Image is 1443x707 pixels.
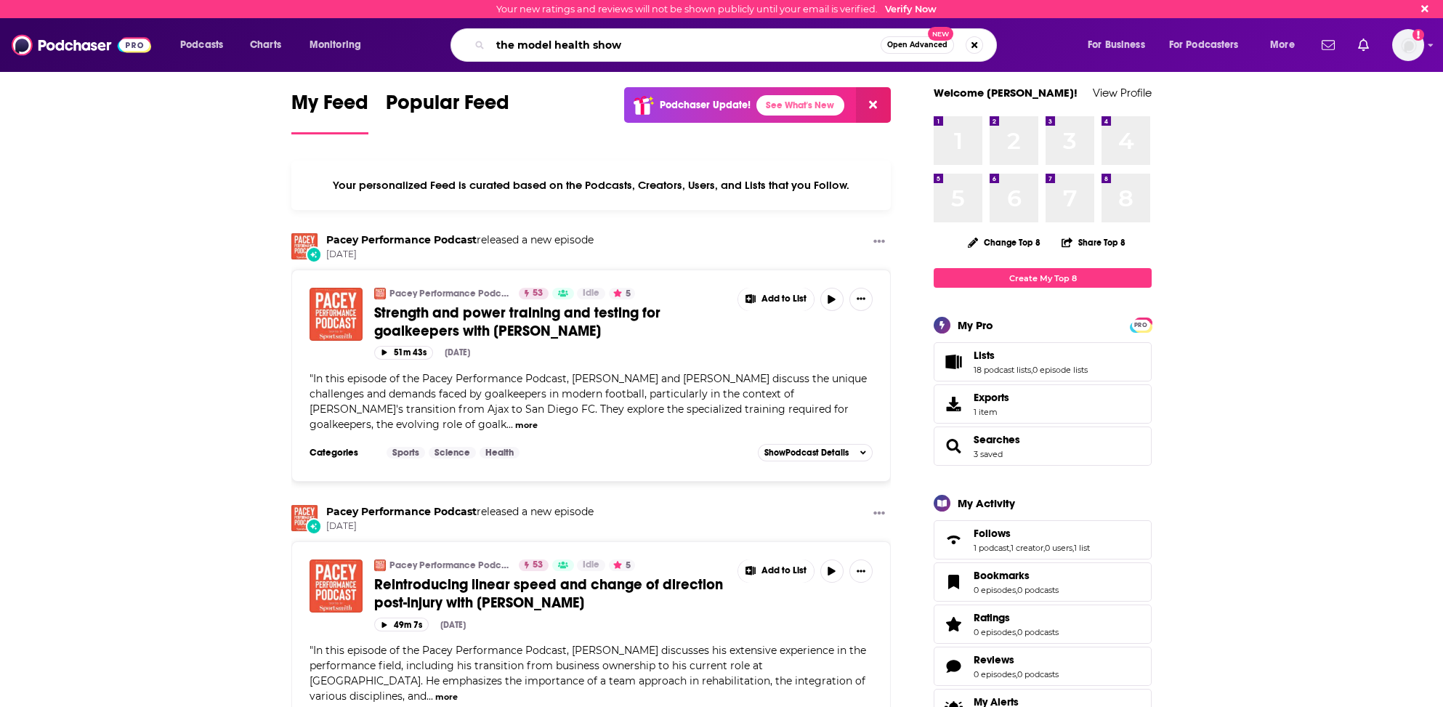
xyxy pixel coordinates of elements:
button: Show More Button [738,559,814,583]
a: Searches [974,433,1020,446]
span: New [928,27,954,41]
span: Bookmarks [934,562,1152,602]
a: Searches [939,436,968,456]
button: open menu [299,33,380,57]
span: More [1270,35,1295,55]
span: Lists [974,349,995,362]
span: 53 [533,558,543,573]
a: See What's New [756,95,844,116]
div: Search podcasts, credits, & more... [464,28,1011,62]
button: Show More Button [849,288,873,311]
a: 1 podcast [974,543,1009,553]
a: Popular Feed [386,90,509,134]
a: 0 podcasts [1017,669,1059,679]
span: [DATE] [326,520,594,533]
span: Show Podcast Details [764,448,849,458]
button: open menu [1078,33,1163,57]
a: Ratings [939,614,968,634]
a: 3 saved [974,449,1003,459]
a: 0 episodes [974,627,1016,637]
button: Show More Button [868,233,891,251]
a: Follows [974,527,1090,540]
a: 0 users [1045,543,1072,553]
span: In this episode of the Pacey Performance Podcast, [PERSON_NAME] and [PERSON_NAME] discuss the uni... [310,372,867,431]
a: Science [429,447,476,458]
a: 53 [519,559,549,571]
span: Exports [939,394,968,414]
button: open menu [170,33,242,57]
span: Charts [250,35,281,55]
img: Pacey Performance Podcast [374,559,386,571]
a: Ratings [974,611,1059,624]
span: Logged in as BretAita [1392,29,1424,61]
a: Reviews [939,656,968,676]
a: 0 podcasts [1017,627,1059,637]
button: ShowPodcast Details [758,444,873,461]
span: , [1072,543,1074,553]
button: more [515,419,538,432]
span: Reintroducing linear speed and change of direction post-injury with [PERSON_NAME] [374,575,723,612]
span: Searches [934,427,1152,466]
h3: released a new episode [326,505,594,519]
a: Pacey Performance Podcast [326,233,477,246]
img: User Profile [1392,29,1424,61]
button: Show profile menu [1392,29,1424,61]
a: 0 episodes [974,585,1016,595]
div: [DATE] [440,620,466,630]
img: Pacey Performance Podcast [291,505,318,531]
a: 0 episodes [974,669,1016,679]
a: Reintroducing linear speed and change of direction post-injury with Loren Landow [310,559,363,613]
span: Podcasts [180,35,223,55]
a: Welcome [PERSON_NAME]! [934,86,1078,100]
button: Show More Button [849,559,873,583]
a: Pacey Performance Podcast [389,288,509,299]
h3: released a new episode [326,233,594,247]
div: New Episode [306,518,322,534]
a: Sports [387,447,425,458]
span: , [1043,543,1045,553]
button: 51m 43s [374,346,433,360]
span: 53 [533,286,543,301]
a: Pacey Performance Podcast [326,505,477,518]
span: ... [506,418,513,431]
span: Ratings [974,611,1010,624]
a: 18 podcast lists [974,365,1031,375]
a: Lists [974,349,1088,362]
span: Add to List [761,294,807,304]
a: 1 list [1074,543,1090,553]
button: Change Top 8 [959,233,1049,251]
a: Health [480,447,520,458]
span: , [1009,543,1011,553]
span: For Podcasters [1169,35,1239,55]
a: Verify Now [885,4,937,15]
a: Pacey Performance Podcast [291,233,318,259]
a: Pacey Performance Podcast [389,559,509,571]
span: Lists [934,342,1152,381]
span: Popular Feed [386,90,509,124]
button: open menu [1260,33,1313,57]
span: , [1031,365,1032,375]
img: Strength and power training and testing for goalkeepers with Yoeri Pegel [310,288,363,341]
span: For Business [1088,35,1145,55]
span: Strength and power training and testing for goalkeepers with [PERSON_NAME] [374,304,660,340]
span: Open Advanced [887,41,947,49]
span: 1 item [974,407,1009,417]
button: Open AdvancedNew [881,36,954,54]
svg: Email not verified [1412,29,1424,41]
button: 5 [609,559,635,571]
a: Charts [240,33,290,57]
a: Show notifications dropdown [1352,33,1375,57]
span: Bookmarks [974,569,1030,582]
span: Idle [583,286,599,301]
a: Create My Top 8 [934,268,1152,288]
div: My Pro [958,318,993,332]
a: Reviews [974,653,1059,666]
span: Idle [583,558,599,573]
a: Follows [939,530,968,550]
span: , [1016,585,1017,595]
button: Show More Button [738,288,814,311]
img: Podchaser - Follow, Share and Rate Podcasts [12,31,151,59]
